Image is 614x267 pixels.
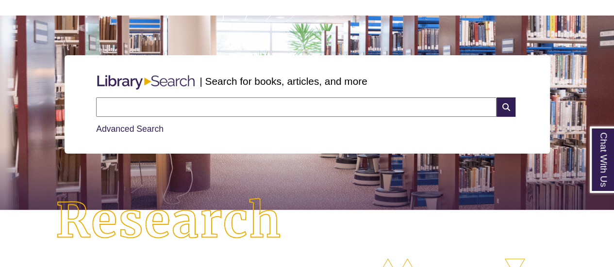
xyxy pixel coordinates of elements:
p: | Search for books, articles, and more [199,74,367,89]
img: Libary Search [92,71,199,94]
a: Advanced Search [96,124,164,134]
i: Search [497,97,515,117]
